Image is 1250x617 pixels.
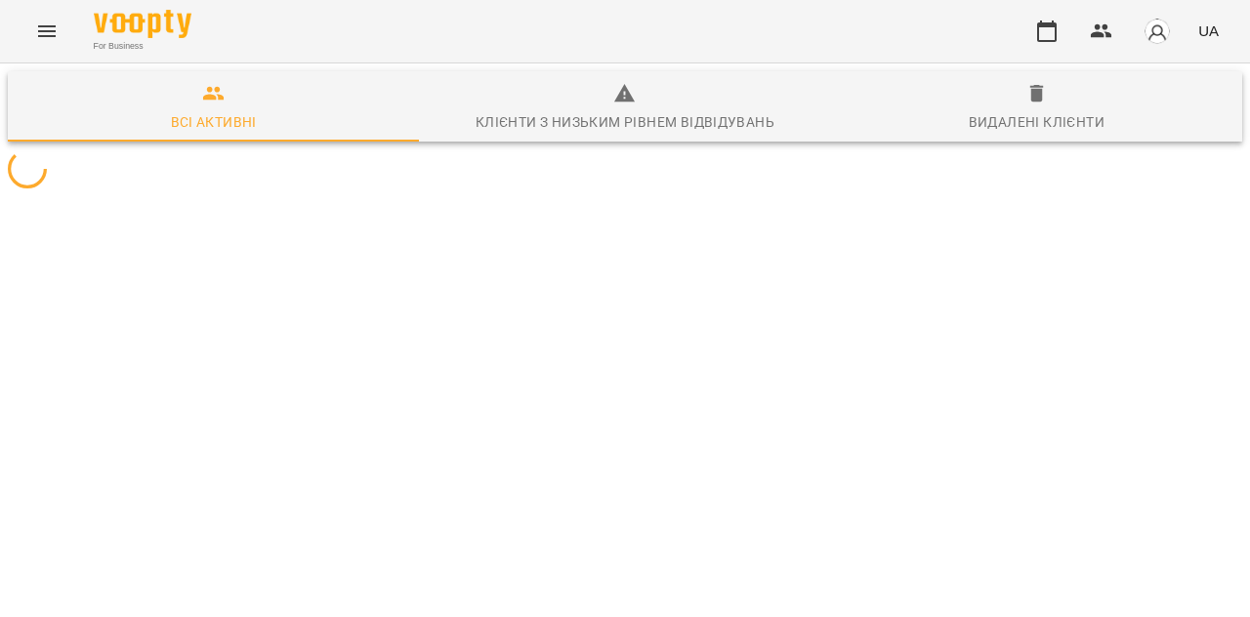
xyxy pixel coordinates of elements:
[476,110,774,134] div: Клієнти з низьким рівнем відвідувань
[171,110,257,134] div: Всі активні
[23,8,70,55] button: Menu
[969,110,1104,134] div: Видалені клієнти
[94,10,191,38] img: Voopty Logo
[1198,21,1219,41] span: UA
[1144,18,1171,45] img: avatar_s.png
[94,40,191,53] span: For Business
[1190,13,1227,49] button: UA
